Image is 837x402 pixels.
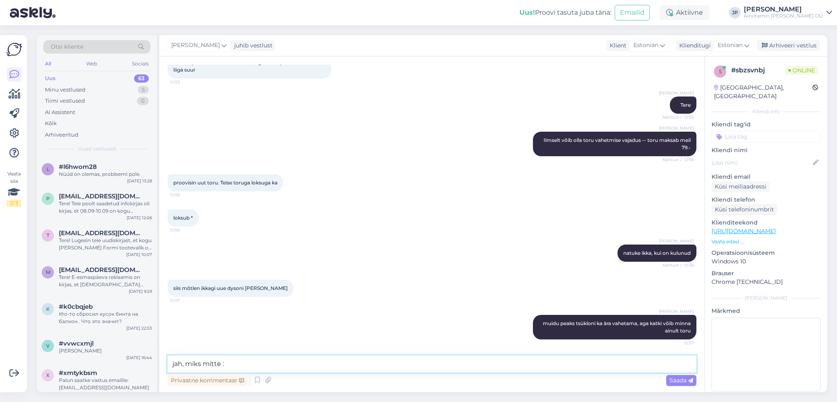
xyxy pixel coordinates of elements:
b: Uus! [519,9,535,16]
div: Privaatne kommentaar [168,375,247,386]
span: #xmtykbsm [59,369,97,377]
span: Estonian [633,41,658,50]
p: Vaata edasi ... [712,238,821,245]
span: loksub * [173,215,193,221]
span: s [719,68,722,74]
a: [PERSON_NAME]Airvitamin [PERSON_NAME] OÜ [744,6,832,19]
p: Kliendi email [712,173,821,181]
span: [PERSON_NAME] [659,308,694,314]
span: 12:57 [170,297,201,303]
p: Kliendi nimi [712,146,821,155]
div: Proovi tasuta juba täna: [519,8,611,18]
div: [PERSON_NAME] [712,294,821,302]
div: Klienditugi [676,41,711,50]
div: Kõik [45,119,57,128]
div: Tere! E-esmaspäeva reklaamis on kirjas, et [DEMOGRAPHIC_DATA] rakendub ka filtritele. Samas, [PER... [59,274,152,288]
span: Ilmselt võib olla toru vahetmise vajadus -- toru maksab meil 79.- [544,137,692,150]
span: 12:57 [663,340,694,346]
span: t [47,232,49,238]
span: #vvwcxmjl [59,340,94,347]
div: [DATE] 10:07 [126,252,152,258]
div: Arhiveeritud [45,131,78,139]
span: Saada [669,377,693,384]
span: l [47,166,49,172]
div: Vaata siia [7,170,21,207]
span: natuke ikka, kui on kulunud [623,250,691,256]
div: Palun saatke vastus emailile: [EMAIL_ADDRESS][DOMAIN_NAME] [59,377,152,391]
p: Operatsioonisüsteem [712,249,821,257]
span: [PERSON_NAME] [659,90,694,96]
span: v [46,343,49,349]
div: All [43,58,53,69]
span: Nähtud ✓ 12:56 [662,262,694,268]
span: p [46,195,50,202]
span: #k0cbqjeb [59,303,93,310]
span: k [46,306,50,312]
div: Küsi meiliaadressi [712,181,770,192]
span: merilin686@hotmail.com [59,266,144,274]
div: Tere! Lugesin teie uudiskirjast, et kogu [PERSON_NAME] Formi tootevalik on 20% soodsamalt alates ... [59,237,152,252]
span: muidu peaks tsükloni ka ära vahetama, aga katki võib minna ainult toru [543,320,692,334]
span: #l6hwom28 [59,163,97,171]
div: juhib vestlust [231,41,273,50]
div: [DATE] 9:29 [129,288,152,294]
div: [PERSON_NAME] [744,6,823,13]
div: Klient [606,41,627,50]
div: Minu vestlused [45,86,85,94]
div: [DATE] 12:06 [127,215,152,221]
span: Uued vestlused [78,145,116,153]
div: JP [729,7,741,18]
div: [DATE] 22:53 [126,325,152,331]
div: [DATE] 22:31 [127,391,152,398]
input: Lisa nimi [712,158,811,167]
div: Tiimi vestlused [45,97,85,105]
div: Arhiveeri vestlus [757,40,820,51]
span: Nähtud ✓ 12:56 [662,157,694,163]
a: [URL][DOMAIN_NAME] [712,227,776,235]
div: 5 [138,86,149,94]
div: Airvitamin [PERSON_NAME] OÜ [744,13,823,19]
div: Web [85,58,99,69]
span: proovisin uut toru. Teise toruga loksuga ka [173,180,278,186]
span: Nähtud ✓ 12:55 [662,114,694,120]
p: Windows 10 [712,257,821,266]
div: Kliendi info [712,108,821,115]
span: [PERSON_NAME] [659,238,694,244]
p: Chrome [TECHNICAL_ID] [712,278,821,286]
div: Кто-то сбросил кусок бинта на балкон . Что это значит? [59,310,152,325]
div: AI Assistent [45,108,75,117]
div: [PERSON_NAME] [59,347,152,355]
span: Otsi kliente [51,43,83,51]
span: Estonian [718,41,743,50]
div: [DATE] 16:44 [126,355,152,361]
span: Online [785,66,818,75]
div: [GEOGRAPHIC_DATA], [GEOGRAPHIC_DATA] [714,83,812,101]
div: Küsi telefoninumbrit [712,204,777,215]
img: Askly Logo [7,42,22,57]
p: Kliendi telefon [712,195,821,204]
span: 12:56 [170,227,201,233]
div: # sbzsvnbj [731,65,785,75]
span: triin.nuut@gmail.com [59,229,144,237]
textarea: jah, miks mitte : [168,355,696,373]
span: Tere [680,102,691,108]
p: Kliendi tag'id [712,120,821,129]
div: Aktiivne [660,5,709,20]
p: Märkmed [712,307,821,315]
span: [PERSON_NAME] [171,41,220,50]
input: Lisa tag [712,130,821,143]
button: Emailid [615,5,650,20]
div: Tere! Teie poolt saadetud infokirjas oli kirjas, et 08.09-10.09 on kogu [PERSON_NAME] Formi toote... [59,200,152,215]
div: 0 [137,97,149,105]
span: m [46,269,50,275]
span: [PERSON_NAME] [659,125,694,131]
p: Klienditeekond [712,218,821,227]
span: siis mõtlen ikkagi uue dysoni [PERSON_NAME] [173,285,288,291]
span: piret.kattai@gmail.com [59,193,144,200]
div: [DATE] 13:28 [127,178,152,184]
div: Nüüd on olemas, probleemi pole. [59,171,152,178]
p: Brauser [712,269,821,278]
span: x [46,372,49,378]
div: Uus [45,74,56,83]
div: 63 [134,74,149,83]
